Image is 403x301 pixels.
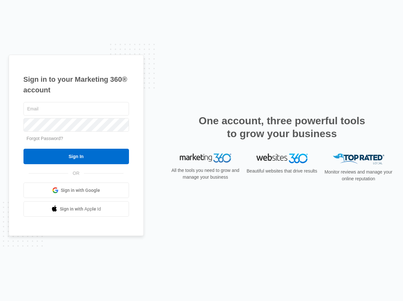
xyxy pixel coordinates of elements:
[169,167,242,181] p: All the tools you need to grow and manage your business
[68,170,84,177] span: OR
[197,114,367,140] h2: One account, three powerful tools to grow your business
[23,201,129,217] a: Sign in with Apple Id
[60,206,101,212] span: Sign in with Apple Id
[333,154,384,164] img: Top Rated Local
[246,168,318,174] p: Beautiful websites that drive results
[256,154,308,163] img: Websites 360
[323,169,395,182] p: Monitor reviews and manage your online reputation
[180,154,231,163] img: Marketing 360
[23,74,129,95] h1: Sign in to your Marketing 360® account
[61,187,100,194] span: Sign in with Google
[23,102,129,116] input: Email
[27,136,63,141] a: Forgot Password?
[23,183,129,198] a: Sign in with Google
[23,149,129,164] input: Sign In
